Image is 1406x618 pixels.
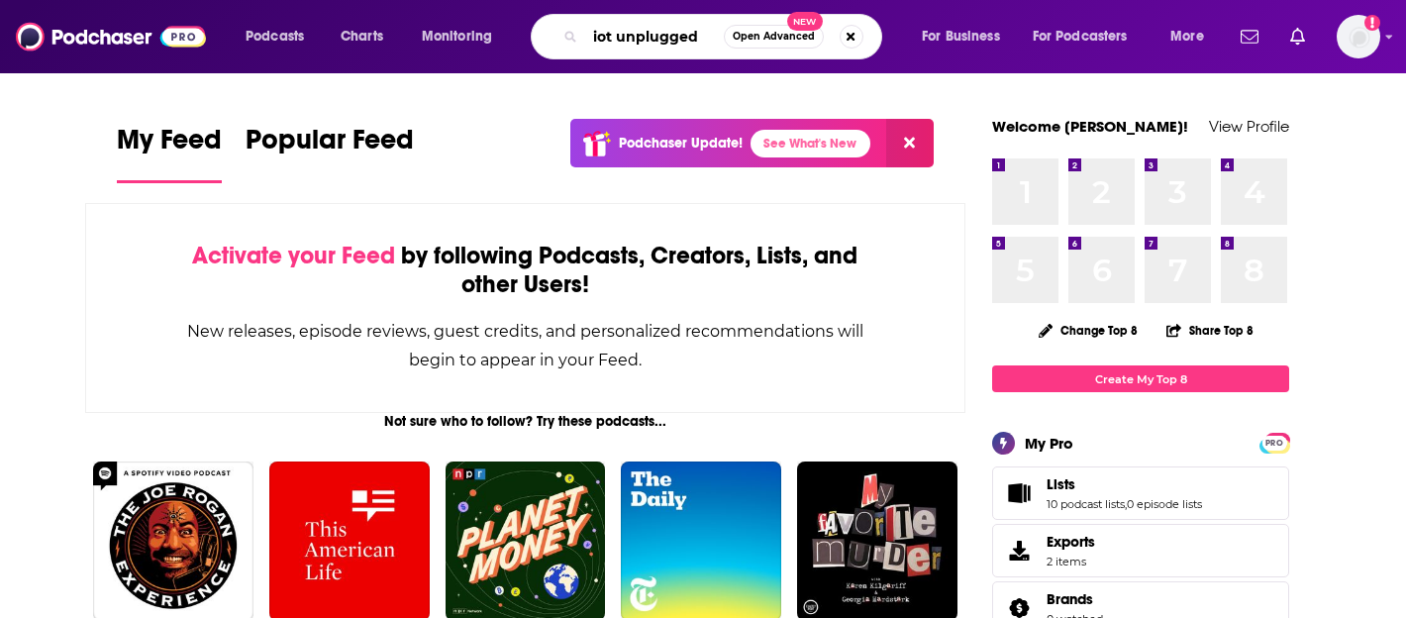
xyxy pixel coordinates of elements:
span: Popular Feed [246,123,414,168]
a: Show notifications dropdown [1282,20,1313,53]
span: Brands [1047,590,1093,608]
a: Lists [1047,475,1202,493]
a: Brands [1047,590,1103,608]
div: Not sure who to follow? Try these podcasts... [85,413,965,430]
button: open menu [232,21,330,52]
div: Search podcasts, credits, & more... [550,14,901,59]
button: Show profile menu [1337,15,1380,58]
button: open menu [1020,21,1156,52]
a: 10 podcast lists [1047,497,1125,511]
span: More [1170,23,1204,51]
button: Change Top 8 [1027,318,1150,343]
a: View Profile [1209,117,1289,136]
span: Exports [1047,533,1095,551]
a: Create My Top 8 [992,365,1289,392]
img: User Profile [1337,15,1380,58]
span: Podcasts [246,23,304,51]
a: Lists [999,479,1039,507]
a: Charts [328,21,395,52]
button: open menu [1156,21,1229,52]
button: Share Top 8 [1165,311,1255,350]
div: My Pro [1025,434,1073,453]
button: open menu [908,21,1025,52]
img: Podchaser - Follow, Share and Rate Podcasts [16,18,206,55]
a: PRO [1262,435,1286,450]
span: For Podcasters [1033,23,1128,51]
span: Monitoring [422,23,492,51]
button: Open AdvancedNew [724,25,824,49]
span: Lists [992,466,1289,520]
span: Activate your Feed [192,241,395,270]
div: New releases, episode reviews, guest credits, and personalized recommendations will begin to appe... [185,317,865,374]
button: open menu [408,21,518,52]
span: , [1125,497,1127,511]
a: Popular Feed [246,123,414,183]
span: Open Advanced [733,32,815,42]
a: Show notifications dropdown [1233,20,1266,53]
span: Charts [341,23,383,51]
input: Search podcasts, credits, & more... [585,21,724,52]
span: PRO [1262,436,1286,451]
span: Lists [1047,475,1075,493]
span: Logged in as JamesRod2024 [1337,15,1380,58]
span: My Feed [117,123,222,168]
a: Welcome [PERSON_NAME]! [992,117,1188,136]
a: 0 episode lists [1127,497,1202,511]
span: 2 items [1047,555,1095,568]
a: See What's New [751,130,870,157]
div: by following Podcasts, Creators, Lists, and other Users! [185,242,865,299]
svg: Add a profile image [1364,15,1380,31]
a: Exports [992,524,1289,577]
span: For Business [922,23,1000,51]
a: My Feed [117,123,222,183]
span: New [787,12,823,31]
p: Podchaser Update! [619,135,743,152]
span: Exports [999,537,1039,565]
